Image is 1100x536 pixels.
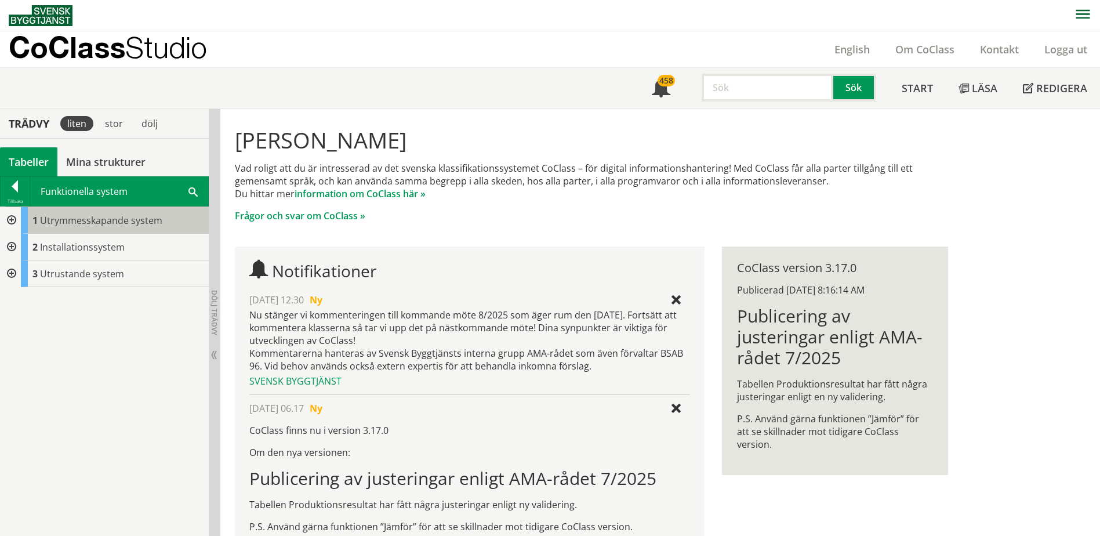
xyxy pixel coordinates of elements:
[883,42,967,56] a: Om CoClass
[40,241,125,253] span: Installationssystem
[249,375,689,387] div: Svensk Byggtjänst
[1032,42,1100,56] a: Logga ut
[235,209,365,222] a: Frågor och svar om CoClass »
[249,446,689,459] p: Om den nya versionen:
[135,116,165,131] div: dölj
[9,31,232,67] a: CoClassStudio
[98,116,130,131] div: stor
[32,241,38,253] span: 2
[310,294,322,306] span: Ny
[30,177,208,206] div: Funktionella system
[658,75,675,86] div: 458
[833,74,876,102] button: Sök
[249,498,689,511] p: Tabellen Produktionsresultat har fått några justeringar enligt ny validering.
[1,197,30,206] div: Tillbaka
[295,187,426,200] a: information om CoClass här »
[60,116,93,131] div: liten
[235,127,947,153] h1: [PERSON_NAME]
[737,262,932,274] div: CoClass version 3.17.0
[889,68,946,108] a: Start
[1010,68,1100,108] a: Redigera
[32,267,38,280] span: 3
[249,468,689,489] h1: Publicering av justeringar enligt AMA-rådet 7/2025
[1036,81,1087,95] span: Redigera
[249,402,304,415] span: [DATE] 06.17
[737,284,932,296] div: Publicerad [DATE] 8:16:14 AM
[249,520,689,533] p: P.S. Använd gärna funktionen ”Jämför” för att se skillnader mot tidigare CoClass version.
[737,306,932,368] h1: Publicering av justeringar enligt AMA-rådet 7/2025
[652,80,670,99] span: Notifikationer
[2,117,56,130] div: Trädvy
[235,162,947,200] p: Vad roligt att du är intresserad av det svenska klassifikationssystemet CoClass – för digital inf...
[946,68,1010,108] a: Läsa
[188,185,198,197] span: Sök i tabellen
[702,74,833,102] input: Sök
[57,147,154,176] a: Mina strukturer
[32,214,38,227] span: 1
[972,81,997,95] span: Läsa
[40,267,124,280] span: Utrustande system
[967,42,1032,56] a: Kontakt
[249,424,689,437] p: CoClass finns nu i version 3.17.0
[737,412,932,451] p: P.S. Använd gärna funktionen ”Jämför” för att se skillnader mot tidigare CoClass version.
[639,68,683,108] a: 458
[272,260,376,282] span: Notifikationer
[822,42,883,56] a: English
[737,378,932,403] p: Tabellen Produktionsresultat har fått några justeringar enligt en ny validering.
[249,294,304,306] span: [DATE] 12.30
[9,5,72,26] img: Svensk Byggtjänst
[40,214,162,227] span: Utrymmesskapande system
[310,402,322,415] span: Ny
[209,290,219,335] span: Dölj trädvy
[125,30,207,64] span: Studio
[9,41,207,54] p: CoClass
[249,309,689,372] div: Nu stänger vi kommenteringen till kommande möte 8/2025 som äger rum den [DATE]. Fortsätt att komm...
[902,81,933,95] span: Start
